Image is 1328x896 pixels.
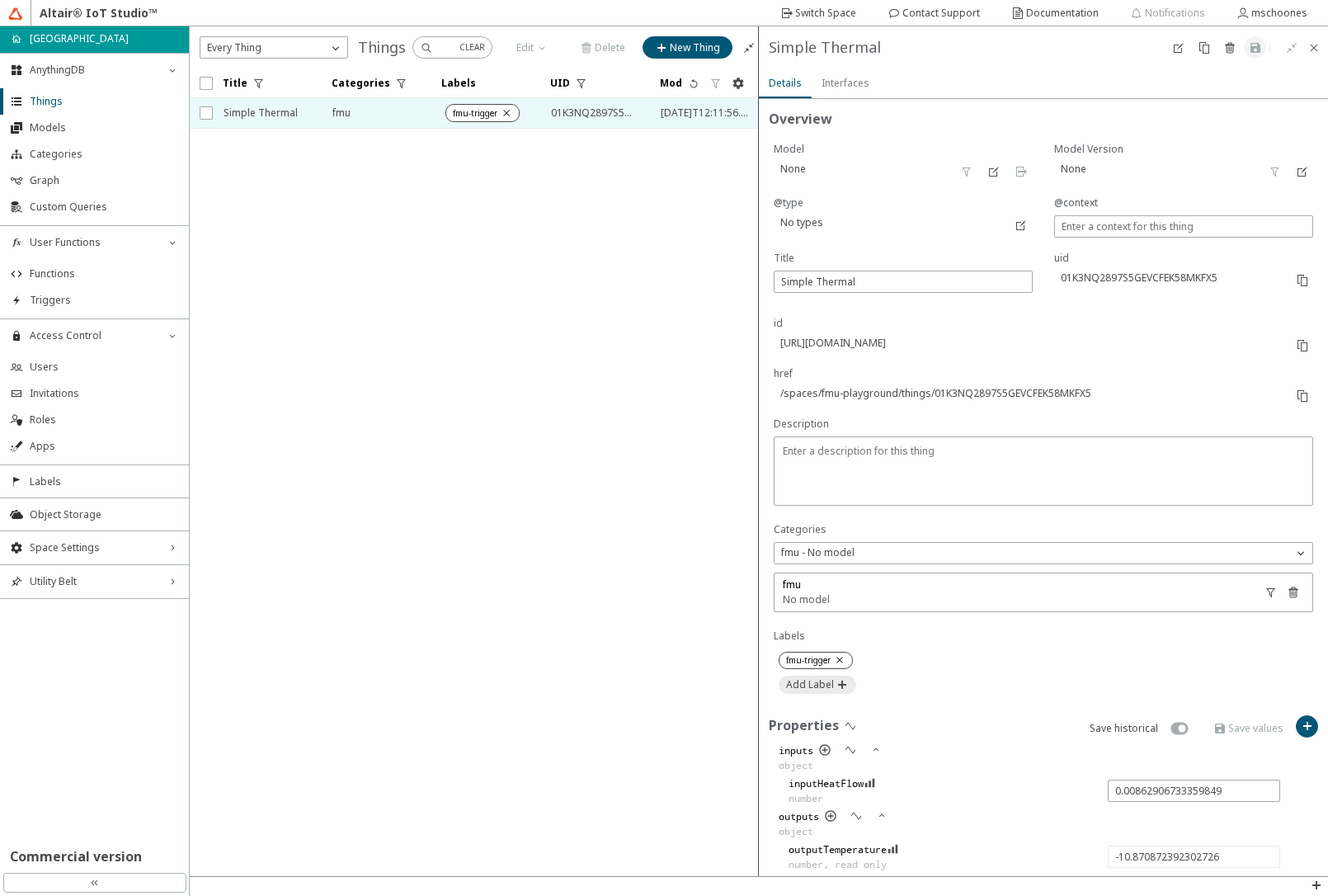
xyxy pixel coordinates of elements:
[30,174,179,187] span: Graph
[779,824,819,839] unity-typography: object
[30,64,159,77] span: AnythingDB
[1193,36,1215,59] unity-button: Clone
[1264,160,1286,182] unity-button: Filter by current thing's model version
[30,95,179,108] span: Things
[789,776,864,791] unity-typography: inputHeatFlow
[30,236,159,249] span: User Functions
[30,387,179,400] span: Invitations
[1010,160,1033,182] unity-button: Go to model details
[769,715,839,742] unity-typography: Properties
[1167,36,1189,59] unity-button: Edit Schema
[956,160,978,182] unity-button: Filter by current thing's model
[1090,721,1158,736] p: Save historical
[1010,214,1033,236] unity-button: Edit @type
[779,875,813,890] unity-typography: state
[789,842,887,857] unity-typography: outputTemperature
[779,743,813,758] unity-typography: inputs
[1282,581,1304,603] unity-button: Remove category
[30,121,179,134] span: Models
[30,361,179,374] span: Users
[779,809,819,824] unity-typography: outputs
[30,200,179,214] span: Custom Queries
[774,629,1313,644] unity-typography: Labels
[30,148,179,161] span: Categories
[783,578,830,592] unity-typography: fmu
[30,440,179,453] span: Apps
[30,31,129,46] p: [GEOGRAPHIC_DATA]
[30,508,179,521] span: Object Storage
[783,592,830,607] unity-typography: No model
[1218,36,1241,59] unity-button: Delete
[30,267,179,281] span: Functions
[30,575,159,588] span: Utility Belt
[789,791,864,806] unity-typography: number
[30,329,159,342] span: Access Control
[1260,581,1282,603] unity-button: Filter by current thing's model
[30,541,159,554] span: Space Settings
[30,413,179,427] span: Roles
[983,160,1005,182] unity-button: Edit thing model
[769,109,1318,135] unity-typography: Overview
[30,475,179,488] span: Labels
[789,857,887,872] unity-typography: number, read only
[1244,36,1266,59] unity-button: Save
[30,294,179,307] span: Triggers
[779,758,813,773] unity-typography: object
